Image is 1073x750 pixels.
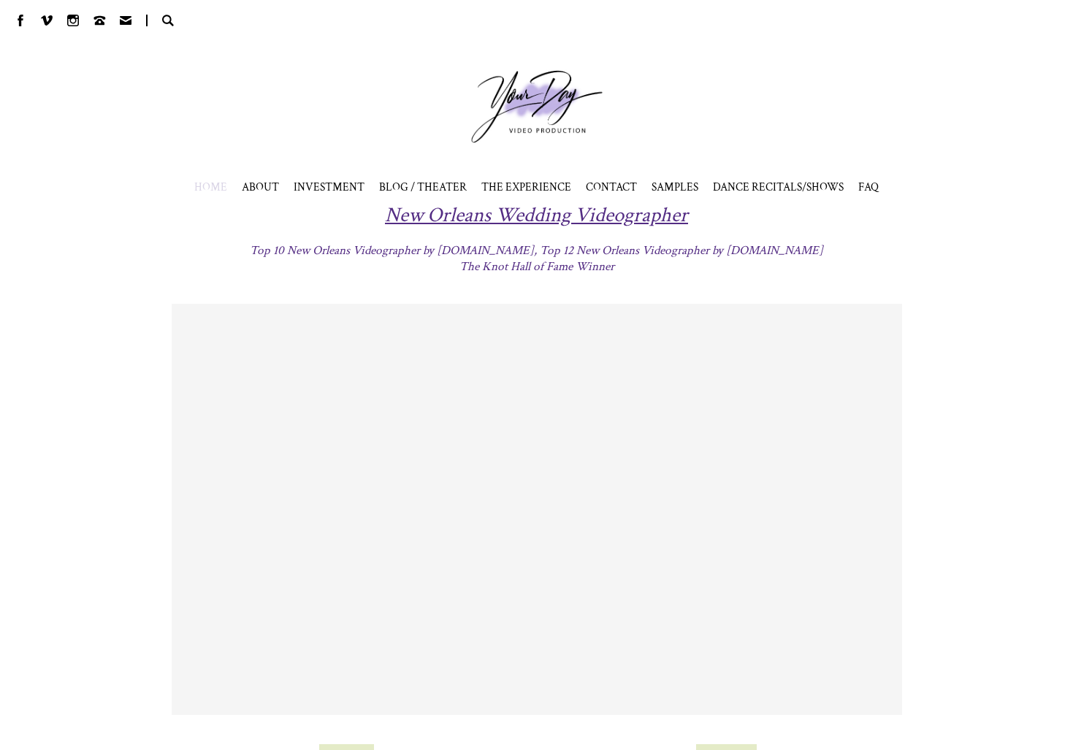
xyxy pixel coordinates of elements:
[858,180,879,194] a: FAQ
[294,180,364,194] a: INVESTMENT
[449,48,625,165] a: Your Day Production Logo
[586,180,637,194] a: CONTACT
[250,242,823,259] span: Top 10 New Orleans Videographer by [DOMAIN_NAME], Top 12 New Orleans Videographer by [DOMAIN_NAME]
[652,180,698,194] span: SAMPLES
[242,180,279,194] a: ABOUT
[459,259,614,275] span: The Knot Hall of Fame Winner
[385,202,688,229] span: New Orleans Wedding Videographer
[379,180,467,194] a: BLOG / THEATER
[481,180,571,194] a: THE EXPERIENCE
[713,180,844,194] span: DANCE RECITALS/SHOWS
[194,180,227,194] a: HOME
